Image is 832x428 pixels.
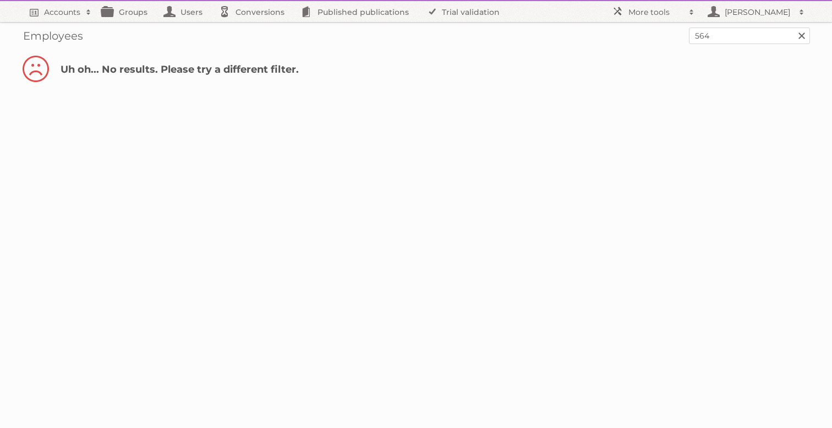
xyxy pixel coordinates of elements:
a: Accounts [22,1,97,22]
h2: More tools [628,7,683,18]
a: [PERSON_NAME] [700,1,810,22]
h2: Uh oh... No results. Please try a different filter. [22,55,810,88]
a: Users [158,1,214,22]
a: Conversions [214,1,295,22]
a: Groups [97,1,158,22]
a: Trial validation [420,1,511,22]
a: More tools [606,1,700,22]
a: Published publications [295,1,420,22]
h2: Accounts [44,7,80,18]
h2: [PERSON_NAME] [722,7,793,18]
